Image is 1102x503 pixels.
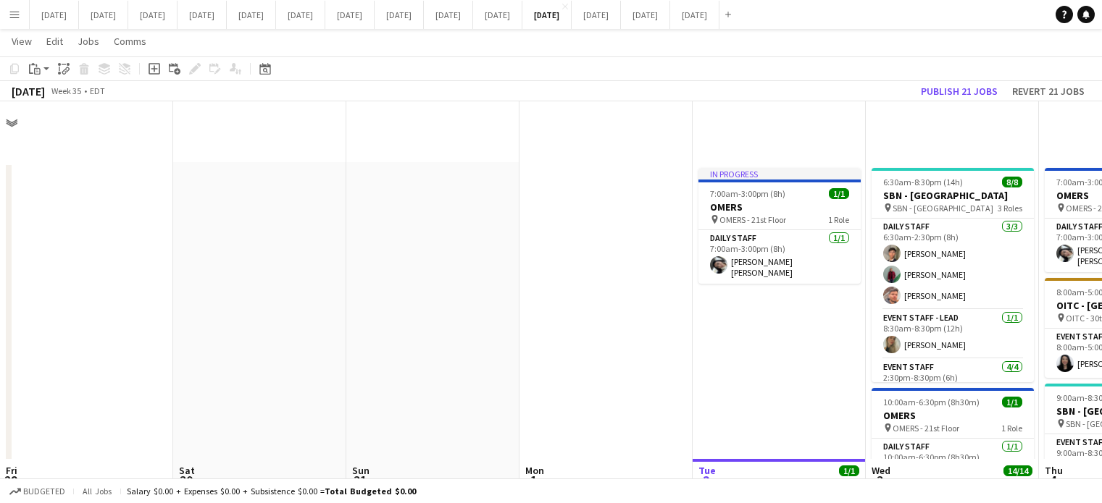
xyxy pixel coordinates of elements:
button: [DATE] [325,1,375,29]
button: [DATE] [79,1,128,29]
span: 1/1 [829,188,849,199]
app-card-role: Daily Staff1/110:00am-6:30pm (8h30m)[PERSON_NAME] [PERSON_NAME] [872,439,1034,492]
span: 31 [350,472,370,489]
span: 1 [523,472,544,489]
div: 1 Job [840,478,859,489]
span: 10:00am-6:30pm (8h30m) [883,397,980,407]
span: 14/14 [1003,465,1032,476]
span: Mon [525,464,544,477]
div: In progress [698,168,861,179]
span: 3 Roles [998,203,1022,214]
span: 1/1 [1002,397,1022,407]
button: Publish 21 jobs [915,82,1003,101]
h3: SBN - [GEOGRAPHIC_DATA] [872,189,1034,202]
span: 1 Role [1001,423,1022,434]
button: [DATE] [621,1,670,29]
button: [DATE] [178,1,227,29]
span: 1/1 [839,465,859,476]
span: Comms [114,35,146,48]
button: [DATE] [424,1,473,29]
h3: OMERS [698,200,861,214]
span: 8/8 [1002,177,1022,187]
span: View [12,35,32,48]
span: Tue [698,464,716,477]
span: 4 [1043,472,1063,489]
a: Edit [41,32,69,51]
span: OMERS - 21st Floor [719,214,786,225]
app-job-card: 6:30am-8:30pm (14h)8/8SBN - [GEOGRAPHIC_DATA] SBN - [GEOGRAPHIC_DATA]3 RolesDaily Staff3/36:30am-... [872,168,1034,382]
span: Jobs [78,35,99,48]
button: [DATE] [30,1,79,29]
span: 2 [696,472,716,489]
app-card-role: Daily Staff1/17:00am-3:00pm (8h)[PERSON_NAME] [PERSON_NAME] [698,230,861,284]
button: [DATE] [473,1,522,29]
a: View [6,32,38,51]
span: 1 Role [828,214,849,225]
span: Week 35 [48,85,84,96]
span: 6:30am-8:30pm (14h) [883,177,963,187]
span: Thu [1045,464,1063,477]
button: [DATE] [670,1,719,29]
span: 7:00am-3:00pm (8h) [710,188,785,199]
div: Salary $0.00 + Expenses $0.00 + Subsistence $0.00 = [127,486,416,496]
span: Budgeted [23,486,65,496]
span: Fri [6,464,17,477]
button: [DATE] [276,1,325,29]
span: Wed [872,464,890,477]
button: [DATE] [227,1,276,29]
button: [DATE] [375,1,424,29]
app-card-role: Event Staff4/42:30pm-8:30pm (6h) [872,359,1034,475]
app-job-card: 10:00am-6:30pm (8h30m)1/1OMERS OMERS - 21st Floor1 RoleDaily Staff1/110:00am-6:30pm (8h30m)[PERSO... [872,388,1034,492]
span: 3 [869,472,890,489]
button: [DATE] [128,1,178,29]
div: 4 Jobs [1004,478,1032,489]
span: Sat [179,464,195,477]
app-card-role: Daily Staff3/36:30am-2:30pm (8h)[PERSON_NAME][PERSON_NAME][PERSON_NAME] [872,219,1034,310]
a: Jobs [72,32,105,51]
span: Edit [46,35,63,48]
div: [DATE] [12,84,45,98]
button: [DATE] [572,1,621,29]
span: OMERS - 21st Floor [893,423,959,434]
button: Revert 21 jobs [1006,82,1090,101]
app-job-card: In progress7:00am-3:00pm (8h)1/1OMERS OMERS - 21st Floor1 RoleDaily Staff1/17:00am-3:00pm (8h)[PE... [698,168,861,284]
span: Sun [352,464,370,477]
span: 30 [177,472,195,489]
button: Budgeted [7,483,67,499]
span: Total Budgeted $0.00 [325,486,416,496]
div: EDT [90,85,105,96]
app-card-role: Event Staff - Lead1/18:30am-8:30pm (12h)[PERSON_NAME] [872,310,1034,359]
button: [DATE] [522,1,572,29]
span: 29 [4,472,17,489]
a: Comms [108,32,152,51]
h3: OMERS [872,409,1034,422]
span: SBN - [GEOGRAPHIC_DATA] [893,203,993,214]
span: All jobs [80,486,114,496]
